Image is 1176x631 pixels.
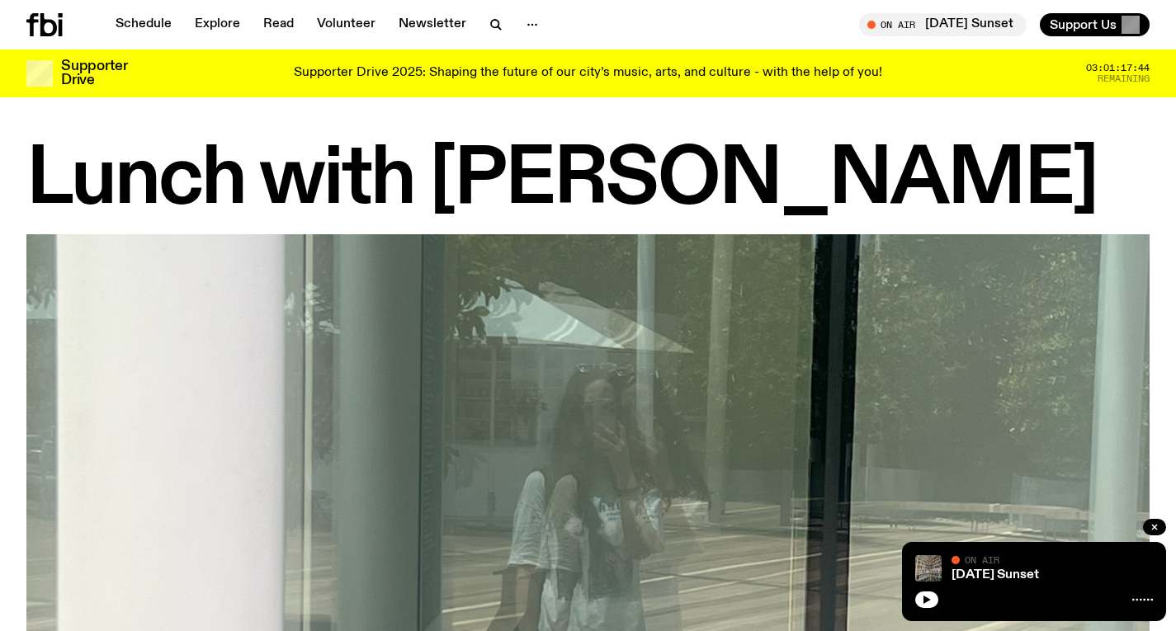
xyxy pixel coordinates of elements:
[307,13,385,36] a: Volunteer
[26,144,1150,218] h1: Lunch with [PERSON_NAME]
[61,59,127,87] h3: Supporter Drive
[106,13,182,36] a: Schedule
[253,13,304,36] a: Read
[859,13,1027,36] button: On Air[DATE] Sunset
[1040,13,1150,36] button: Support Us
[1086,64,1150,73] span: 03:01:17:44
[1098,74,1150,83] span: Remaining
[915,555,942,582] img: A corner shot of the fbi music library
[1050,17,1117,32] span: Support Us
[965,554,999,565] span: On Air
[185,13,250,36] a: Explore
[389,13,476,36] a: Newsletter
[294,66,882,81] p: Supporter Drive 2025: Shaping the future of our city’s music, arts, and culture - with the help o...
[952,568,1039,582] a: [DATE] Sunset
